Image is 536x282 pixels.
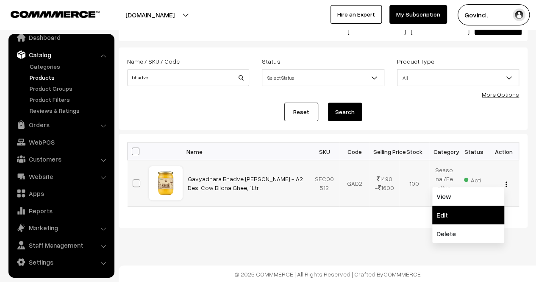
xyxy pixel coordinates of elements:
[127,57,180,66] label: Name / SKU / Code
[28,84,111,93] a: Product Groups
[11,30,111,45] a: Dashboard
[432,224,504,243] a: Delete
[96,4,204,25] button: [DOMAIN_NAME]
[513,8,525,21] img: user
[429,143,459,160] th: Category
[482,91,519,98] a: More Options
[28,62,111,71] a: Categories
[127,69,249,86] input: Name / SKU / Code
[28,95,111,104] a: Product Filters
[262,57,280,66] label: Status
[339,160,369,207] td: GAD2
[369,160,400,207] td: 1490 - 1600
[458,4,530,25] button: Govind .
[432,206,504,224] a: Edit
[11,11,100,17] img: COMMMERCE
[11,151,111,167] a: Customers
[11,186,111,201] a: Apps
[262,69,384,86] span: Select Status
[397,57,434,66] label: Product Type
[505,181,507,187] img: Menu
[11,134,111,150] a: WebPOS
[383,271,421,278] a: COMMMERCE
[397,70,519,85] span: All
[183,143,310,160] th: Name
[11,220,111,235] a: Marketing
[389,5,447,24] a: My Subscription
[459,143,489,160] th: Status
[11,254,111,270] a: Settings
[11,47,111,62] a: Catalog
[28,73,111,82] a: Products
[11,117,111,132] a: Orders
[429,160,459,207] td: Seasonal/Festive Items
[310,143,340,160] th: SKU
[310,160,340,207] td: SFC00512
[399,160,429,207] td: 100
[464,173,484,193] span: Active
[432,187,504,206] a: View
[399,143,429,160] th: Stock
[188,175,303,191] a: Gavyadhara Bhadve [PERSON_NAME] - A2 Desi Cow Bilona Ghee, 1Ltr
[330,5,382,24] a: Hire an Expert
[489,143,519,160] th: Action
[11,8,85,19] a: COMMMERCE
[11,169,111,184] a: Website
[11,203,111,218] a: Reports
[284,103,318,121] a: Reset
[339,143,369,160] th: Code
[262,70,383,85] span: Select Status
[369,143,400,160] th: Selling Price
[328,103,362,121] button: Search
[397,69,519,86] span: All
[11,237,111,253] a: Staff Management
[28,106,111,115] a: Reviews & Ratings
